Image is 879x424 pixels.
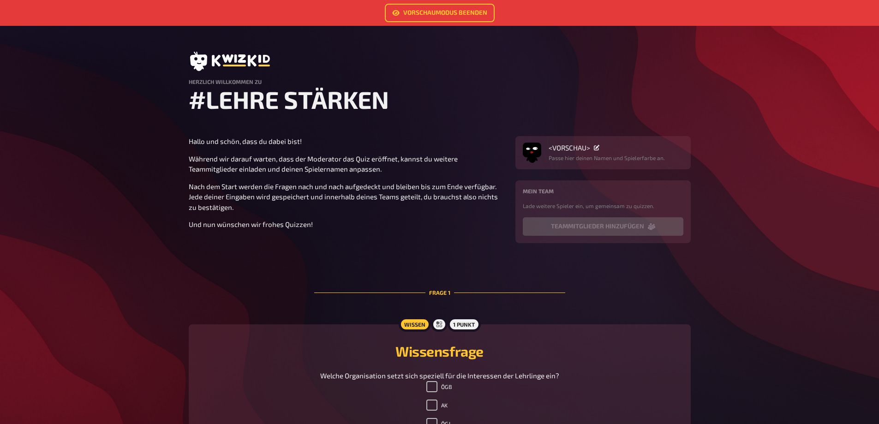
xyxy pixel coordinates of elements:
p: Hallo und schön, dass du dabei bist! [189,136,504,147]
h4: Mein Team [523,188,683,194]
div: 1 Punkt [448,317,480,332]
label: ÖGB [426,381,452,392]
p: Lade weitere Spieler ein, um gemeinsam zu quizzen. [523,202,683,210]
label: AK [426,400,448,411]
h4: Herzlich Willkommen zu [189,78,691,85]
img: Avatar [523,141,541,159]
button: Teammitglieder hinzufügen [523,217,683,236]
p: Nach dem Start werden die Fragen nach und nach aufgedeckt und bleiben bis zum Ende verfügbar. Jed... [189,181,504,213]
button: Avatar [523,143,541,162]
p: Während wir darauf warten, dass der Moderator das Quiz eröffnet, kannst du weitere Teammitglieder... [189,154,504,174]
p: Passe hier deinen Namen und Spielerfarbe an. [549,154,665,162]
p: Und nun wünschen wir frohes Quizzen! [189,219,504,230]
h1: #LEHRE STÄRKEN [189,85,691,114]
a: Vorschaumodus beenden [385,4,495,22]
h2: Wissensfrage [200,343,680,359]
span: Welche Organisation setzt sich speziell für die Interessen der Lehrlinge ein? [320,371,559,380]
div: Frage 1 [314,266,565,319]
div: Wissen [398,317,431,332]
span: <VORSCHAU> [549,143,590,152]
